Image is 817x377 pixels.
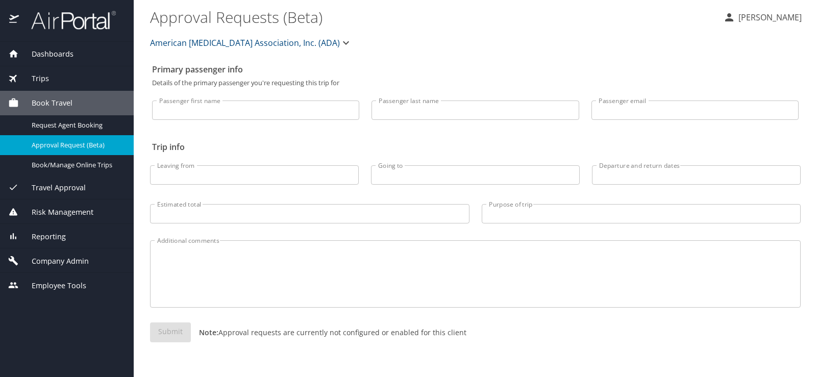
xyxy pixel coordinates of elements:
[150,1,715,33] h1: Approval Requests (Beta)
[19,97,72,109] span: Book Travel
[32,140,121,150] span: Approval Request (Beta)
[19,280,86,291] span: Employee Tools
[735,11,802,23] p: [PERSON_NAME]
[19,256,89,267] span: Company Admin
[20,10,116,30] img: airportal-logo.png
[152,139,799,155] h2: Trip info
[19,73,49,84] span: Trips
[19,182,86,193] span: Travel Approval
[152,61,799,78] h2: Primary passenger info
[9,10,20,30] img: icon-airportal.png
[32,120,121,130] span: Request Agent Booking
[199,328,218,337] strong: Note:
[191,327,466,338] p: Approval requests are currently not configured or enabled for this client
[146,33,356,53] button: American [MEDICAL_DATA] Association, Inc. (ADA)
[19,48,73,60] span: Dashboards
[150,36,340,50] span: American [MEDICAL_DATA] Association, Inc. (ADA)
[152,80,799,86] p: Details of the primary passenger you're requesting this trip for
[19,231,66,242] span: Reporting
[32,160,121,170] span: Book/Manage Online Trips
[19,207,93,218] span: Risk Management
[719,8,806,27] button: [PERSON_NAME]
